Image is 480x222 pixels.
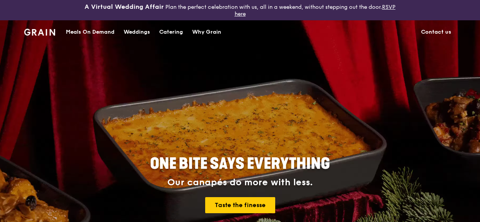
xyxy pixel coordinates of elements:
div: Catering [159,21,183,44]
div: Meals On Demand [66,21,114,44]
a: Why Grain [188,21,226,44]
a: Taste the finesse [205,197,275,213]
a: Catering [155,21,188,44]
div: Why Grain [192,21,221,44]
a: Contact us [416,21,456,44]
h3: A Virtual Wedding Affair [85,3,164,11]
a: RSVP here [235,4,396,17]
div: Our canapés do more with less. [102,177,378,188]
div: Weddings [124,21,150,44]
a: Weddings [119,21,155,44]
span: ONE BITE SAYS EVERYTHING [150,155,330,173]
div: Plan the perfect celebration with us, all in a weekend, without stepping out the door. [80,3,400,17]
img: Grain [24,29,55,36]
a: GrainGrain [24,20,55,43]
